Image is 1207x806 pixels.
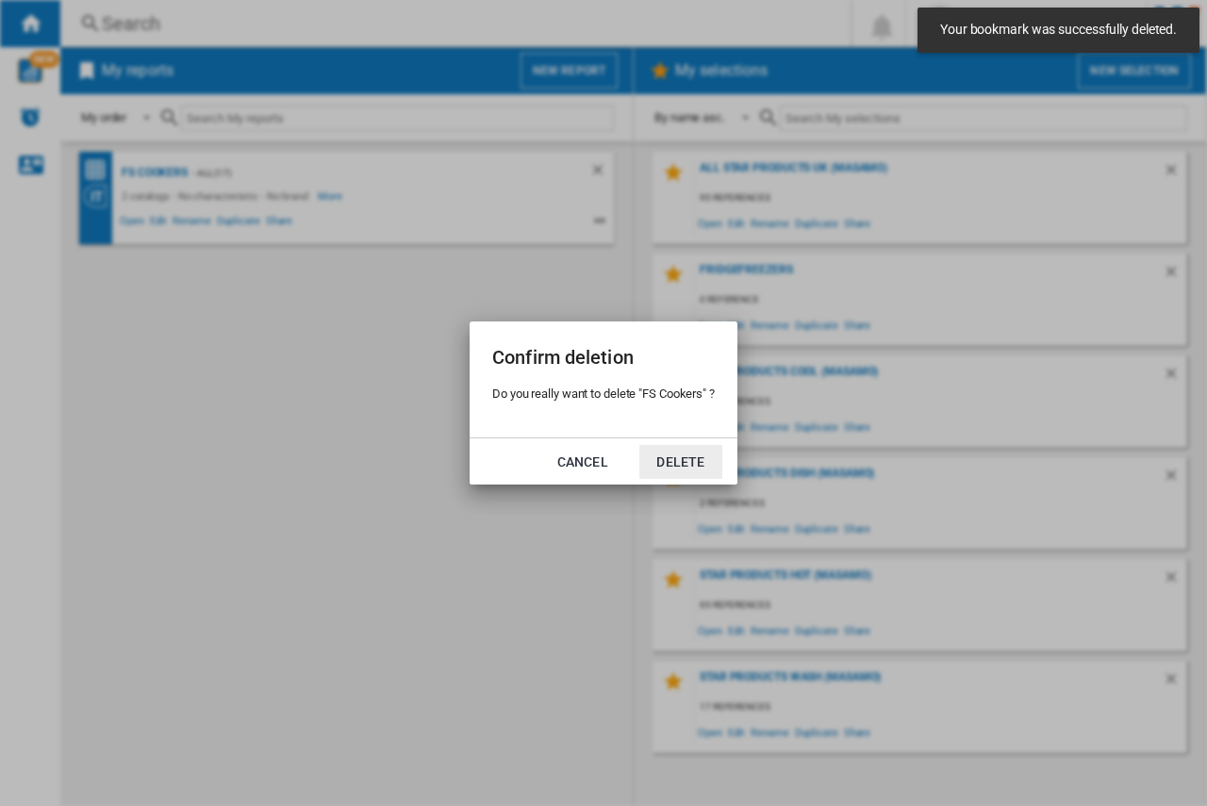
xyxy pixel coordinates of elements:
h2: Confirm deletion [492,344,715,370]
button: Cancel [541,445,624,479]
md-dialog: Do you really want to delete "FS Cookers" ? [470,321,737,485]
p: Do you really want to delete "FS Cookers" ? [492,386,715,403]
span: Your bookmark was successfully deleted. [934,21,1182,40]
button: Delete [639,445,722,479]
